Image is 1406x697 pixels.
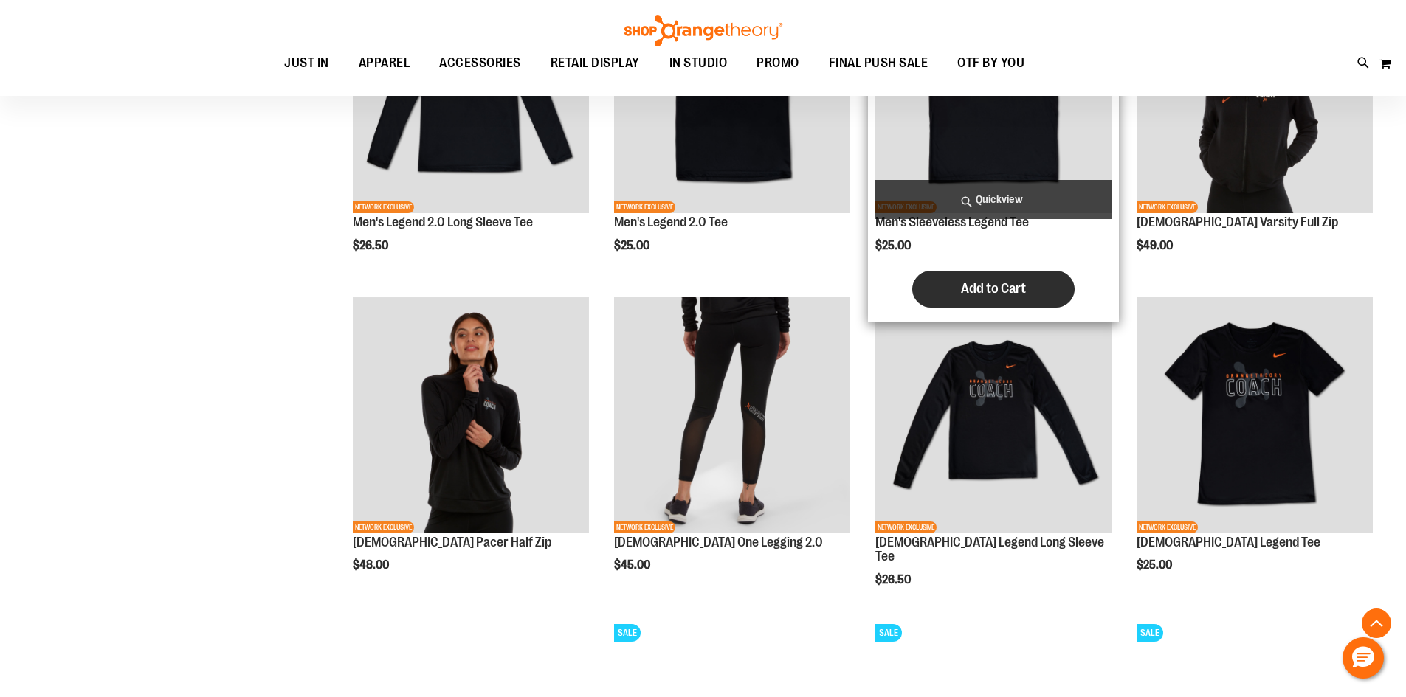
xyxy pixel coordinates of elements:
span: NETWORK EXCLUSIVE [1137,201,1198,213]
span: $26.50 [353,239,390,252]
a: OTF Ladies Coach FA23 One Legging 2.0 - Black primary imageNETWORK EXCLUSIVE [614,297,850,535]
span: $25.00 [875,239,913,252]
span: Add to Cart [961,280,1026,297]
div: product [868,290,1119,624]
span: NETWORK EXCLUSIVE [353,201,414,213]
span: $26.50 [875,573,913,586]
a: OTF Ladies Coach FA23 Pacer Half Zip - Black primary imageNETWORK EXCLUSIVE [353,297,589,535]
div: product [1129,290,1380,610]
a: FINAL PUSH SALE [814,46,943,80]
span: NETWORK EXCLUSIVE [875,521,937,533]
a: RETAIL DISPLAY [536,46,655,80]
span: $25.00 [614,239,652,252]
a: Men's Legend 2.0 Tee [614,215,728,229]
img: OTF Ladies Coach FA23 Pacer Half Zip - Black primary image [353,297,589,533]
button: Back To Top [1362,608,1391,638]
span: $48.00 [353,558,391,572]
a: IN STUDIO [655,46,742,80]
img: Shop Orangetheory [622,15,785,46]
a: APPAREL [344,46,425,80]
a: [DEMOGRAPHIC_DATA] Legend Long Sleeve Tee [875,535,1104,564]
button: Hello, have a question? Let’s chat. [1343,637,1384,679]
a: JUST IN [269,46,344,80]
span: $45.00 [614,558,652,572]
a: PROMO [742,46,814,80]
a: ACCESSORIES [424,46,536,80]
span: SALE [614,624,641,642]
div: product [607,290,858,610]
a: [DEMOGRAPHIC_DATA] Varsity Full Zip [1137,215,1338,229]
span: NETWORK EXCLUSIVE [614,201,675,213]
span: ACCESSORIES [439,46,521,80]
img: OTF Ladies Coach FA23 Legend LS Tee - Black primary image [875,297,1112,533]
a: Men's Legend 2.0 Long Sleeve Tee [353,215,533,229]
span: IN STUDIO [669,46,728,80]
div: product [345,290,596,610]
a: OTF Ladies Coach FA23 Legend LS Tee - Black primary imageNETWORK EXCLUSIVE [875,297,1112,535]
span: FINAL PUSH SALE [829,46,928,80]
button: Add to Cart [912,271,1075,308]
span: RETAIL DISPLAY [551,46,640,80]
a: Quickview [875,180,1112,219]
span: NETWORK EXCLUSIVE [614,521,675,533]
a: [DEMOGRAPHIC_DATA] One Legging 2.0 [614,535,823,549]
a: [DEMOGRAPHIC_DATA] Pacer Half Zip [353,535,551,549]
img: OTF Ladies Coach FA23 One Legging 2.0 - Black primary image [614,297,850,533]
a: OTF Ladies Coach FA23 Legend SS Tee - Black primary imageNETWORK EXCLUSIVE [1137,297,1373,535]
span: NETWORK EXCLUSIVE [353,521,414,533]
span: SALE [1137,624,1163,642]
span: SALE [875,624,902,642]
span: NETWORK EXCLUSIVE [1137,521,1198,533]
span: PROMO [757,46,799,80]
span: $49.00 [1137,239,1175,252]
a: Men's Sleeveless Legend Tee [875,215,1029,229]
span: OTF BY YOU [957,46,1024,80]
a: OTF BY YOU [942,46,1039,80]
span: JUST IN [284,46,329,80]
img: OTF Ladies Coach FA23 Legend SS Tee - Black primary image [1137,297,1373,533]
span: $25.00 [1137,558,1174,572]
span: APPAREL [359,46,410,80]
a: [DEMOGRAPHIC_DATA] Legend Tee [1137,535,1320,549]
